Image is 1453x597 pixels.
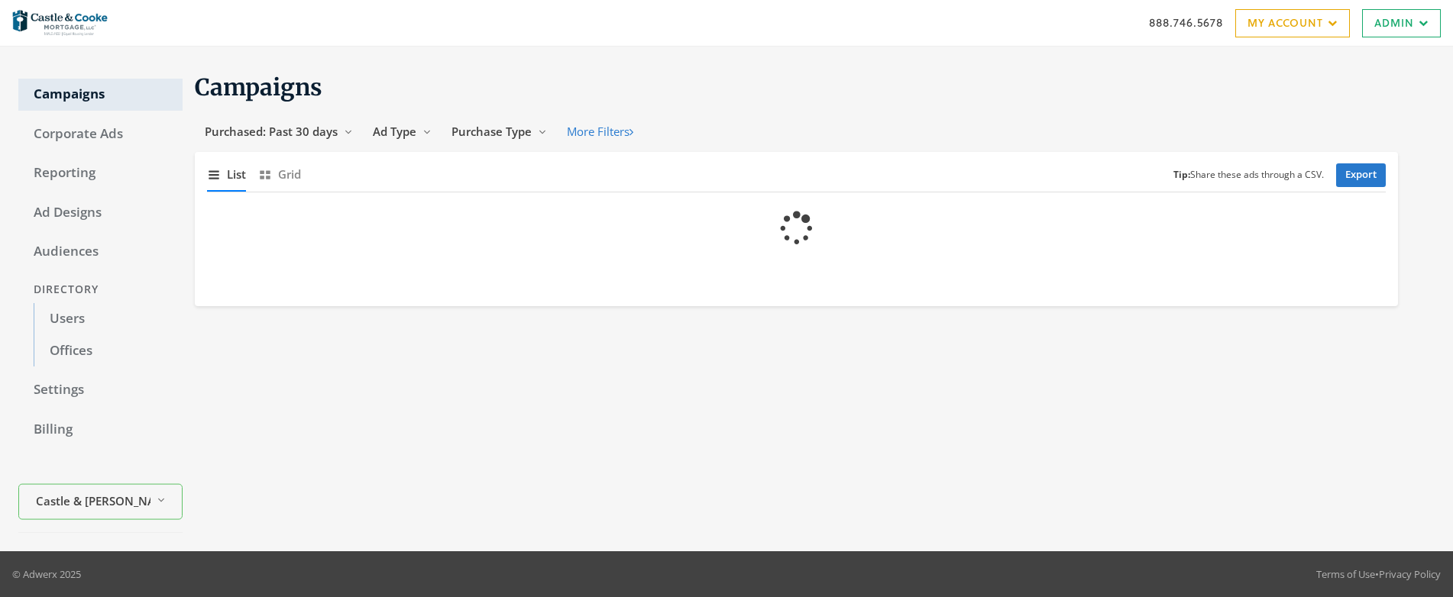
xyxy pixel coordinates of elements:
a: Billing [18,414,183,446]
a: Ad Designs [18,197,183,229]
button: List [207,158,246,191]
a: Users [34,303,183,335]
a: Settings [18,374,183,406]
a: Admin [1362,9,1441,37]
button: Grid [258,158,301,191]
a: Offices [34,335,183,367]
a: My Account [1235,9,1350,37]
img: Adwerx [12,4,108,42]
a: Terms of Use [1316,567,1375,581]
div: Directory [18,276,183,304]
span: Ad Type [373,124,416,139]
button: Ad Type [363,118,442,146]
span: Campaigns [195,73,322,102]
span: Castle & [PERSON_NAME] Mortgage [36,492,150,509]
span: Purchased: Past 30 days [205,124,338,139]
a: Reporting [18,157,183,189]
span: Grid [278,166,301,183]
small: Share these ads through a CSV. [1173,168,1324,182]
b: Tip: [1173,168,1190,181]
a: Audiences [18,236,183,268]
div: • [1316,566,1441,582]
span: Purchase Type [451,124,532,139]
p: © Adwerx 2025 [12,566,81,582]
button: Purchased: Past 30 days [195,118,363,146]
a: Corporate Ads [18,118,183,150]
button: Castle & [PERSON_NAME] Mortgage [18,484,183,520]
span: List [227,166,246,183]
a: Export [1336,163,1386,187]
a: Privacy Policy [1379,567,1441,581]
a: Campaigns [18,79,183,111]
a: 888.746.5678 [1149,15,1223,31]
button: Purchase Type [442,118,557,146]
button: More Filters [557,118,643,146]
